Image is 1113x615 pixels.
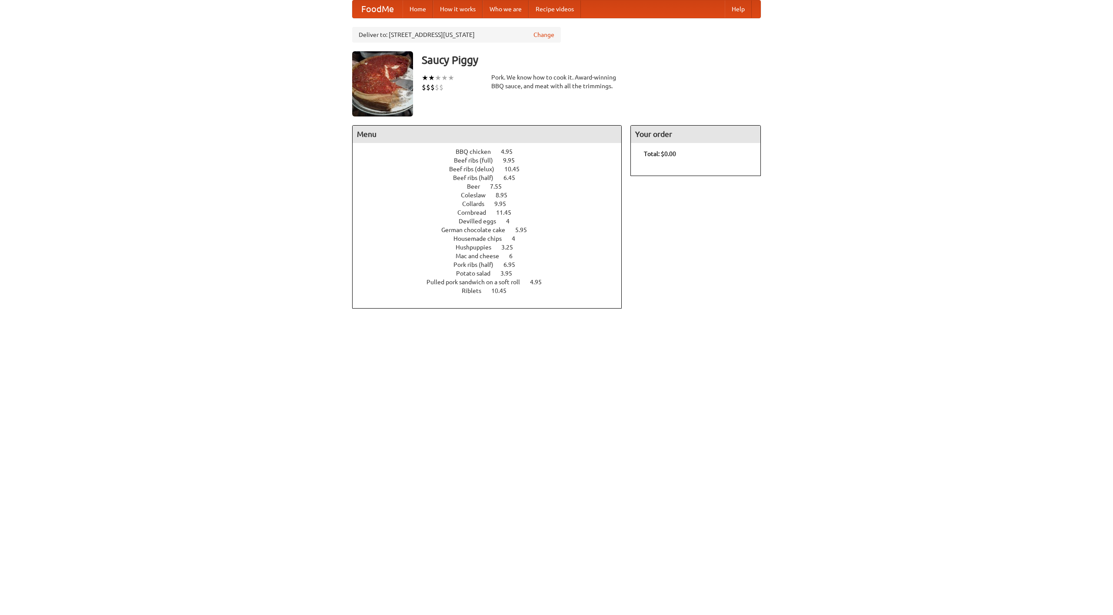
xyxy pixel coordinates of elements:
span: 4 [506,218,518,225]
span: 11.45 [496,209,520,216]
h4: Menu [353,126,621,143]
span: Riblets [462,287,490,294]
span: Hushpuppies [456,244,500,251]
a: Coleslaw 8.95 [461,192,523,199]
span: Beef ribs (delux) [449,166,503,173]
a: Cornbread 11.45 [457,209,527,216]
span: 3.25 [501,244,522,251]
a: Beer 7.55 [467,183,518,190]
a: Potato salad 3.95 [456,270,528,277]
span: 10.45 [504,166,528,173]
li: ★ [435,73,441,83]
li: ★ [448,73,454,83]
span: 9.95 [494,200,515,207]
li: ★ [441,73,448,83]
span: 4 [512,235,524,242]
a: German chocolate cake 5.95 [441,226,543,233]
span: German chocolate cake [441,226,514,233]
a: Hushpuppies 3.25 [456,244,529,251]
span: 7.55 [490,183,510,190]
div: Pork. We know how to cook it. Award-winning BBQ sauce, and meat with all the trimmings. [491,73,622,90]
span: 10.45 [491,287,515,294]
a: Pork ribs (half) 6.95 [453,261,531,268]
a: Pulled pork sandwich on a soft roll 4.95 [427,279,558,286]
span: Housemade chips [453,235,510,242]
a: Devilled eggs 4 [459,218,526,225]
li: ★ [428,73,435,83]
span: 8.95 [496,192,516,199]
a: Housemade chips 4 [453,235,531,242]
a: Change [533,30,554,39]
span: Beer [467,183,489,190]
a: FoodMe [353,0,403,18]
li: $ [439,83,443,92]
a: Collards 9.95 [462,200,522,207]
li: $ [426,83,430,92]
div: Deliver to: [STREET_ADDRESS][US_STATE] [352,27,561,43]
span: Cornbread [457,209,495,216]
img: angular.jpg [352,51,413,116]
a: How it works [433,0,483,18]
li: $ [422,83,426,92]
span: Potato salad [456,270,499,277]
span: 9.95 [503,157,523,164]
span: Pulled pork sandwich on a soft roll [427,279,529,286]
li: ★ [422,73,428,83]
a: Help [725,0,752,18]
span: Beef ribs (full) [454,157,502,164]
a: Mac and cheese 6 [456,253,529,259]
a: Riblets 10.45 [462,287,523,294]
a: Recipe videos [529,0,581,18]
li: $ [435,83,439,92]
span: 5.95 [515,226,536,233]
span: Beef ribs (half) [453,174,502,181]
span: BBQ chicken [456,148,500,155]
span: 6.45 [503,174,524,181]
span: 6.95 [503,261,524,268]
span: 4.95 [501,148,521,155]
a: BBQ chicken 4.95 [456,148,529,155]
a: Beef ribs (delux) 10.45 [449,166,536,173]
a: Home [403,0,433,18]
span: Coleslaw [461,192,494,199]
a: Beef ribs (full) 9.95 [454,157,531,164]
a: Beef ribs (half) 6.45 [453,174,531,181]
h4: Your order [631,126,760,143]
span: 4.95 [530,279,550,286]
span: Devilled eggs [459,218,505,225]
h3: Saucy Piggy [422,51,761,69]
span: 3.95 [500,270,521,277]
a: Who we are [483,0,529,18]
span: Collards [462,200,493,207]
li: $ [430,83,435,92]
b: Total: $0.00 [644,150,676,157]
span: Mac and cheese [456,253,508,259]
span: 6 [509,253,521,259]
span: Pork ribs (half) [453,261,502,268]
